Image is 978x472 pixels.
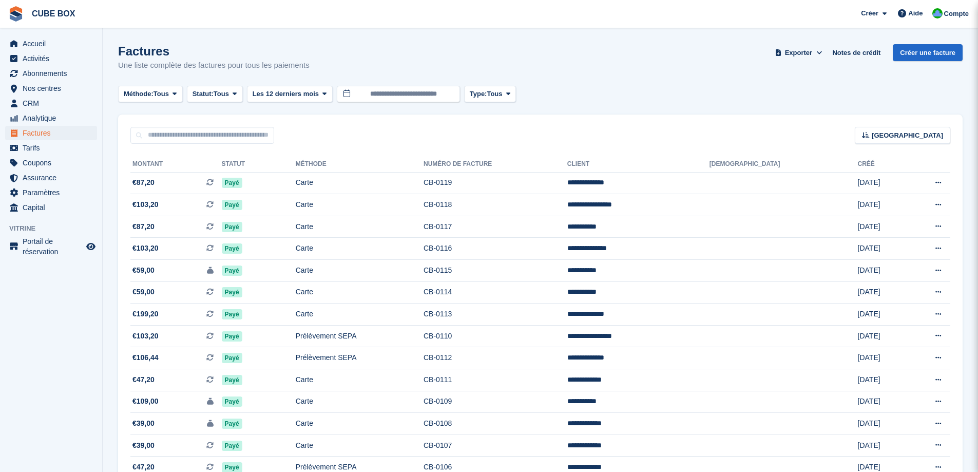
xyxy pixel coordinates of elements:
a: Boutique d'aperçu [85,240,97,253]
span: Compte [944,9,969,19]
td: CB-0111 [424,369,567,391]
td: [DATE] [858,194,906,216]
th: Montant [130,156,222,173]
td: CB-0116 [424,238,567,260]
span: €109,00 [132,396,159,407]
td: [DATE] [858,238,906,260]
span: Payé [222,266,242,276]
span: Nos centres [23,81,84,96]
span: Tarifs [23,141,84,155]
span: Créer [861,8,878,18]
td: Carte [296,391,424,413]
td: CB-0113 [424,304,567,326]
a: menu [5,111,97,125]
a: menu [5,156,97,170]
td: [DATE] [858,391,906,413]
td: CB-0112 [424,347,567,369]
a: menu [5,200,97,215]
td: Carte [296,281,424,304]
span: €39,00 [132,418,155,429]
td: CB-0110 [424,325,567,347]
span: €59,00 [132,287,155,297]
a: menu [5,236,97,257]
a: Créer une facture [893,44,963,61]
span: €106,44 [132,352,159,363]
span: Tous [214,89,229,99]
span: €47,20 [132,374,155,385]
th: Numéro de facture [424,156,567,173]
span: Payé [222,397,242,407]
button: Méthode: Tous [118,86,183,103]
span: Aide [908,8,923,18]
a: menu [5,141,97,155]
span: Activités [23,51,84,66]
td: [DATE] [858,413,906,435]
span: €103,20 [132,331,159,342]
span: Portail de réservation [23,236,84,257]
span: Capital [23,200,84,215]
img: stora-icon-8386f47178a22dfd0bd8f6a31ec36ba5ce8667c1dd55bd0f319d3a0aa187defe.svg [8,6,24,22]
td: CB-0109 [424,391,567,413]
td: Carte [296,238,424,260]
td: Carte [296,413,424,435]
th: Statut [222,156,296,173]
span: Payé [222,287,242,297]
span: €59,00 [132,265,155,276]
span: Vitrine [9,223,102,234]
td: Carte [296,260,424,282]
a: menu [5,36,97,51]
button: Les 12 derniers mois [247,86,333,103]
button: Statut: Tous [187,86,243,103]
h1: Factures [118,44,310,58]
td: Carte [296,194,424,216]
span: Tous [487,89,502,99]
span: Payé [222,178,242,188]
th: Client [567,156,709,173]
span: Factures [23,126,84,140]
img: Cube Box [932,8,943,18]
span: €39,00 [132,440,155,451]
span: Payé [222,353,242,363]
span: Payé [222,419,242,429]
span: Abonnements [23,66,84,81]
span: Tous [154,89,169,99]
span: Payé [222,222,242,232]
span: Payé [222,441,242,451]
button: Type: Tous [464,86,516,103]
td: Carte [296,172,424,194]
span: Payé [222,309,242,319]
td: [DATE] [858,281,906,304]
span: CRM [23,96,84,110]
a: menu [5,126,97,140]
span: Paramètres [23,185,84,200]
td: CB-0118 [424,194,567,216]
p: Une liste complète des factures pour tous les paiements [118,60,310,71]
span: Les 12 derniers mois [253,89,319,99]
a: menu [5,185,97,200]
td: CB-0114 [424,281,567,304]
td: Prélèvement SEPA [296,347,424,369]
td: CB-0108 [424,413,567,435]
a: menu [5,171,97,185]
a: menu [5,96,97,110]
td: Carte [296,304,424,326]
span: €87,20 [132,221,155,232]
span: [GEOGRAPHIC_DATA] [872,130,943,141]
span: Type: [470,89,487,99]
span: €199,20 [132,309,159,319]
th: [DEMOGRAPHIC_DATA] [709,156,858,173]
span: Statut: [193,89,214,99]
td: [DATE] [858,216,906,238]
span: Assurance [23,171,84,185]
span: €87,20 [132,177,155,188]
a: CUBE BOX [28,5,79,22]
td: CB-0115 [424,260,567,282]
td: CB-0117 [424,216,567,238]
td: Carte [296,369,424,391]
td: [DATE] [858,325,906,347]
td: CB-0107 [424,435,567,457]
span: €103,20 [132,199,159,210]
th: Créé [858,156,906,173]
td: [DATE] [858,435,906,457]
button: Exporter [773,44,824,61]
